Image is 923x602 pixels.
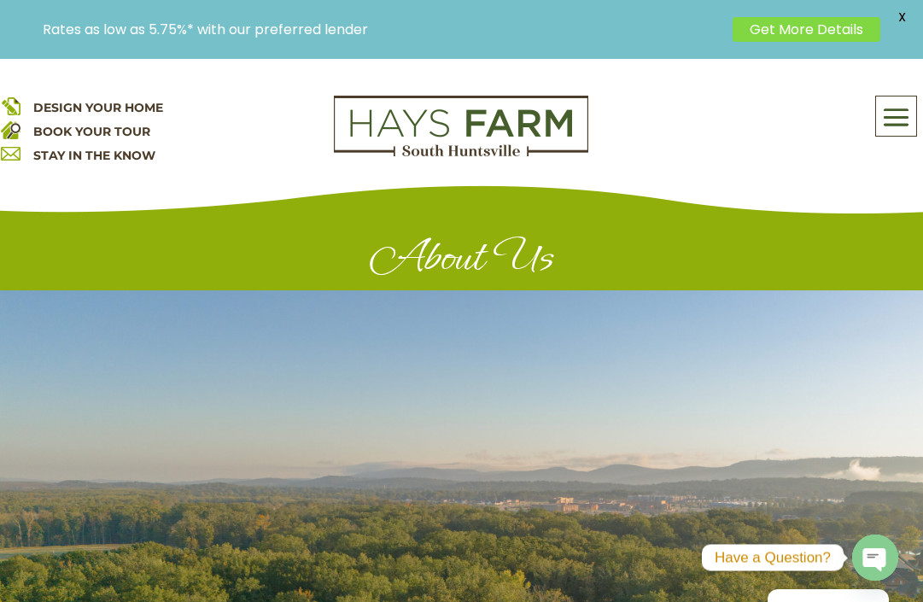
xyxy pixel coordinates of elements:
a: STAY IN THE KNOW [33,148,155,163]
img: design your home [1,96,20,115]
span: X [889,4,914,30]
a: Get More Details [733,17,880,42]
a: hays farm homes huntsville development [334,145,588,161]
img: Logo [334,96,588,157]
a: DESIGN YOUR HOME [33,100,163,115]
h1: About Us [92,231,831,290]
img: book your home tour [1,120,20,139]
p: Rates as low as 5.75%* with our preferred lender [43,21,724,38]
a: BOOK YOUR TOUR [33,124,150,139]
